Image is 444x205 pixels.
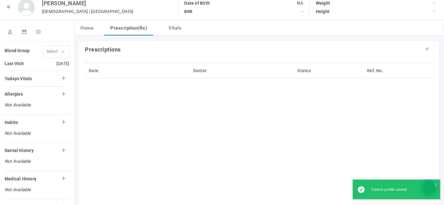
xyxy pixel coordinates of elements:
b: Last Visit [5,61,24,66]
p: [DATE] [37,59,69,68]
i: Not Available [5,102,69,108]
th: Ref. No. [363,63,433,78]
p: - [375,7,435,16]
i: Not Available [5,158,69,165]
th: Status [294,63,363,78]
span: Patient profile saved! [371,187,407,192]
i: Not Available [5,130,69,137]
b: Blood Group [5,48,30,53]
th: Doctor [189,63,294,78]
th: Date [85,63,189,78]
b: Dental History [5,148,34,153]
p: [DEMOGRAPHIC_DATA] | [GEOGRAPHIC_DATA] [42,7,134,16]
b: Medical History [5,176,36,181]
input: Select [47,48,59,55]
h5: Home [80,25,93,32]
b: Date of Birth [184,1,210,6]
h5: Vitals [169,25,181,32]
b: Weight [316,1,330,6]
p: - [244,7,303,16]
h5: Prescription(Rx) [110,25,147,32]
b: Height [316,9,329,14]
b: Todays Vitals [5,76,32,81]
i: Not Available [5,187,69,193]
b: Allergies [5,92,23,96]
b: Habits [5,120,18,125]
b: Prescriptions [85,46,121,53]
b: BMI [184,9,192,14]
